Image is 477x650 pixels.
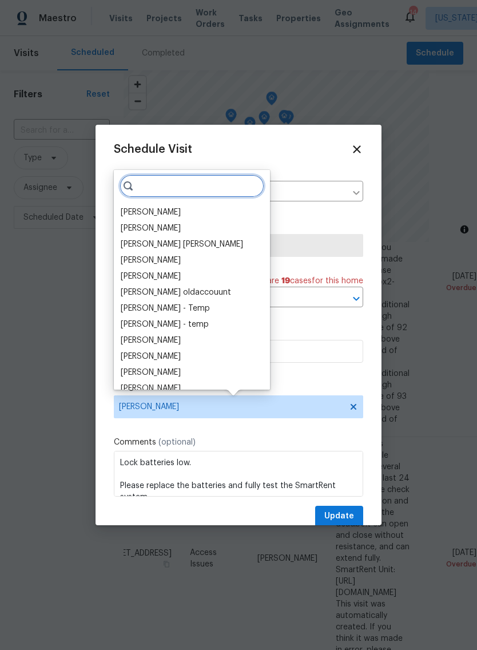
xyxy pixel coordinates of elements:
span: (optional) [158,438,196,446]
textarea: Lock batteries low. Please replace the batteries and fully test the SmartRent system. SmartRent U... [114,451,363,497]
span: Close [351,143,363,156]
div: [PERSON_NAME] - Temp [121,303,210,314]
div: [PERSON_NAME] [121,207,181,218]
span: There are case s for this home [245,275,363,287]
div: [PERSON_NAME] [121,335,181,346]
div: [PERSON_NAME] [121,383,181,394]
span: [PERSON_NAME] [119,402,343,411]
div: [PERSON_NAME] [121,255,181,266]
div: [PERSON_NAME] [121,223,181,234]
button: Update [315,506,363,527]
div: [PERSON_NAME] [PERSON_NAME] [121,239,243,250]
span: Schedule Visit [114,144,192,155]
button: Open [348,291,364,307]
span: Update [324,509,354,524]
div: [PERSON_NAME] [121,367,181,378]
div: [PERSON_NAME] - temp [121,319,209,330]
span: 19 [281,277,290,285]
label: Comments [114,437,363,448]
label: Home [114,169,363,181]
div: [PERSON_NAME] [121,271,181,282]
div: [PERSON_NAME] [121,351,181,362]
div: [PERSON_NAME] oldaccouunt [121,287,231,298]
